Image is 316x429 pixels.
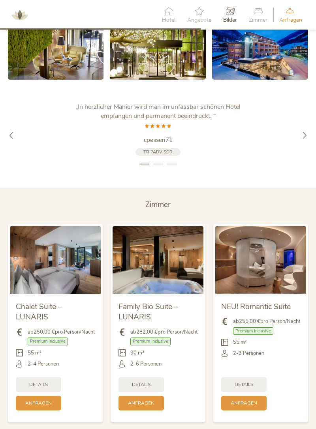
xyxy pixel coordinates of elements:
[28,360,59,367] span: 2-4 Personen
[16,302,62,323] span: Chalet Suite – LUNARIS
[28,349,41,356] span: 55 m²
[8,12,32,17] a: AMONTI & LUNARIS Wellnessresort
[28,338,68,345] span: Premium Inclusive
[249,17,267,23] span: Zimmer
[59,136,257,144] a: cpessen71
[215,226,306,294] img: NEU! Romantic Suite
[233,318,300,325] span: ab pro Person/Nacht
[162,17,175,23] span: Hotel
[25,400,52,407] span: Anfragen
[10,226,101,294] img: Chalet Suite – LUNARIS
[221,302,291,312] span: NEU! Romantic Suite
[28,328,95,336] span: ab pro Person/Nacht
[132,381,150,388] span: Details
[136,328,158,336] b: 282,00 €
[128,400,154,407] span: Anfragen
[113,226,203,294] img: Family Bio Suite – LUNARIS
[130,360,162,367] span: 2-6 Personen
[233,339,247,346] span: 55 m²
[235,381,253,388] span: Details
[145,200,171,210] span: Zimmer
[34,328,55,336] b: 250,00 €
[75,103,241,120] span: „In herzlicher Manier wird man im unfassbar schönen Hotel empfangen und permanent beeindruckt. “
[130,349,144,356] span: 90 m²
[233,327,273,335] span: Premium Inclusive
[231,400,257,407] span: Anfragen
[130,338,171,345] span: Premium Inclusive
[223,17,237,23] span: Bilder
[135,148,181,156] a: TripAdvisor
[279,17,302,23] span: Anfragen
[187,17,211,23] span: Angebote
[118,302,178,323] span: Family Bio Suite – LUNARIS
[239,318,260,325] b: 255,00 €
[143,149,173,155] span: TripAdvisor
[233,350,264,357] span: 2-3 Personen
[144,136,173,144] span: cpessen71
[29,381,48,388] span: Details
[8,3,32,27] img: AMONTI & LUNARIS Wellnessresort
[130,328,197,336] span: ab pro Person/Nacht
